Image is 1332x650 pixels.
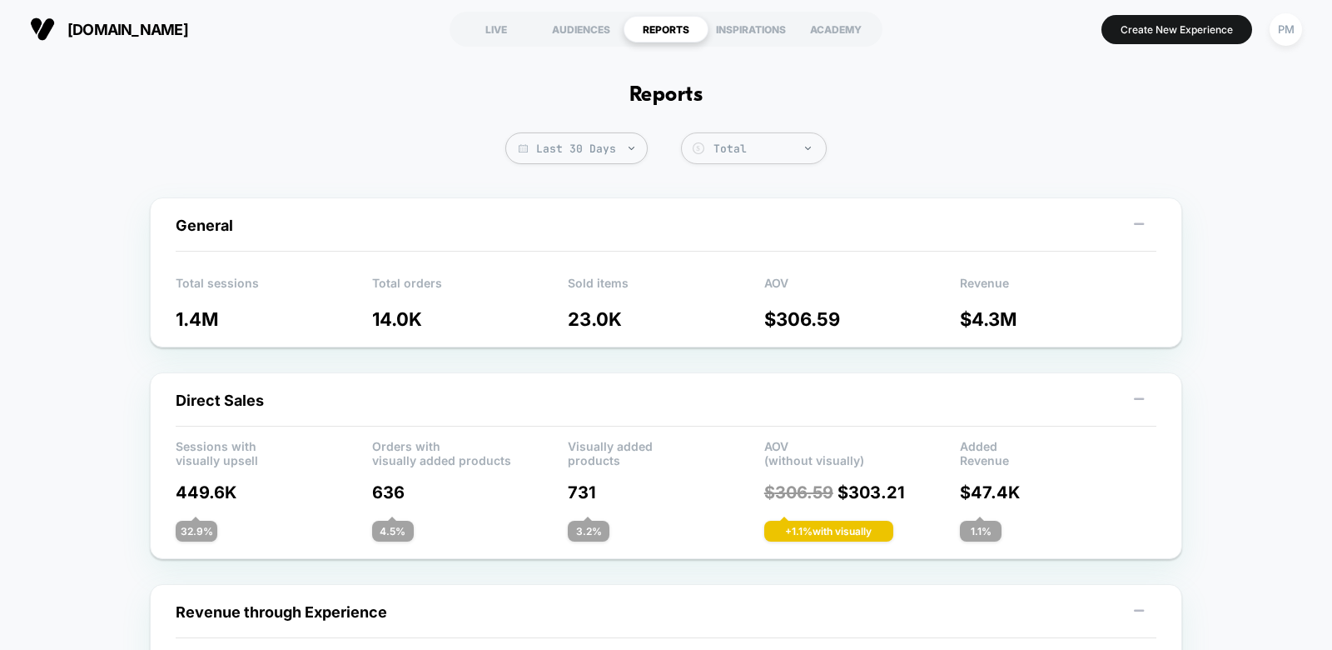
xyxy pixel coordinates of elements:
[30,17,55,42] img: Visually logo
[176,308,372,330] p: 1.4M
[960,276,1156,301] p: Revenue
[568,439,764,464] p: Visually added products
[176,603,387,621] span: Revenue through Experience
[176,276,372,301] p: Total sessions
[624,16,708,42] div: REPORTS
[176,217,233,234] span: General
[505,132,648,164] span: Last 30 Days
[519,144,528,152] img: calendar
[372,439,569,464] p: Orders with visually added products
[805,147,811,150] img: end
[960,521,1001,542] div: 1.1 %
[568,521,609,542] div: 3.2 %
[568,308,764,330] p: 23.0K
[764,276,961,301] p: AOV
[764,482,833,502] span: $ 306.59
[454,16,539,42] div: LIVE
[539,16,624,42] div: AUDIENCES
[960,439,1156,464] p: Added Revenue
[25,16,193,42] button: [DOMAIN_NAME]
[176,521,217,542] div: 32.9 %
[568,276,764,301] p: Sold items
[176,392,264,409] span: Direct Sales
[764,521,893,542] div: + 1.1 % with visually
[713,142,818,156] div: Total
[372,521,414,542] div: 4.5 %
[1270,13,1302,46] div: PM
[372,482,569,502] p: 636
[176,439,372,464] p: Sessions with visually upsell
[67,21,188,38] span: [DOMAIN_NAME]
[372,308,569,330] p: 14.0K
[764,308,961,330] p: $ 306.59
[696,144,700,152] tspan: $
[629,147,634,150] img: end
[960,482,1156,502] p: $ 47.4K
[793,16,878,42] div: ACADEMY
[764,482,961,502] p: $ 303.21
[568,482,764,502] p: 731
[708,16,793,42] div: INSPIRATIONS
[1265,12,1307,47] button: PM
[764,439,961,464] p: AOV (without visually)
[960,308,1156,330] p: $ 4.3M
[176,482,372,502] p: 449.6K
[629,83,703,107] h1: Reports
[372,276,569,301] p: Total orders
[1101,15,1252,44] button: Create New Experience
